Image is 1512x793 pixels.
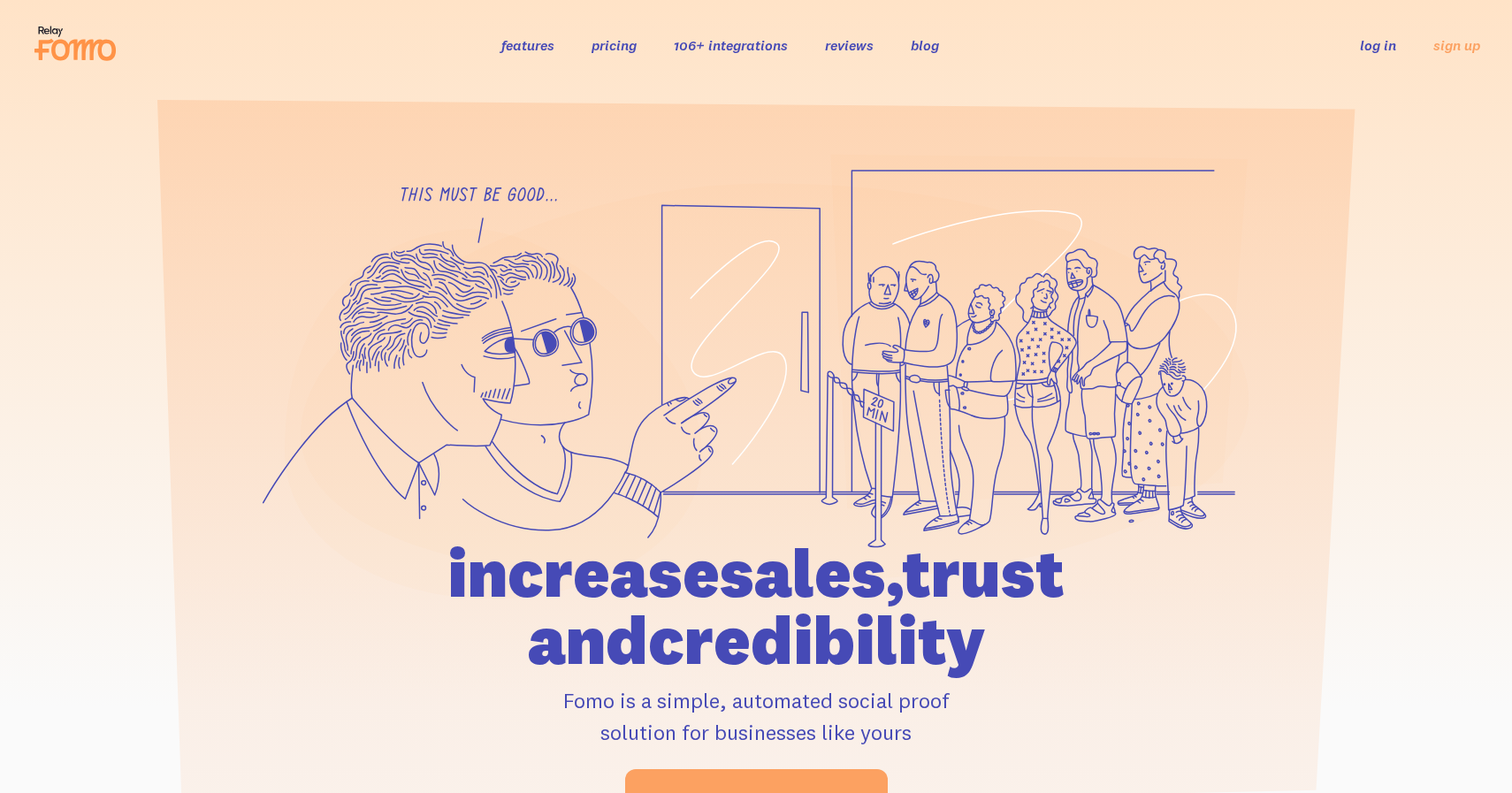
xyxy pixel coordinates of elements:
a: reviews [825,36,874,54]
h1: increase sales, trust and credibility [347,539,1165,674]
a: pricing [592,36,637,54]
a: features [501,36,554,54]
a: 106+ integrations [674,36,788,54]
a: blog [911,36,939,54]
a: log in [1360,36,1396,54]
a: sign up [1433,36,1480,55]
p: Fomo is a simple, automated social proof solution for businesses like yours [347,684,1165,748]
